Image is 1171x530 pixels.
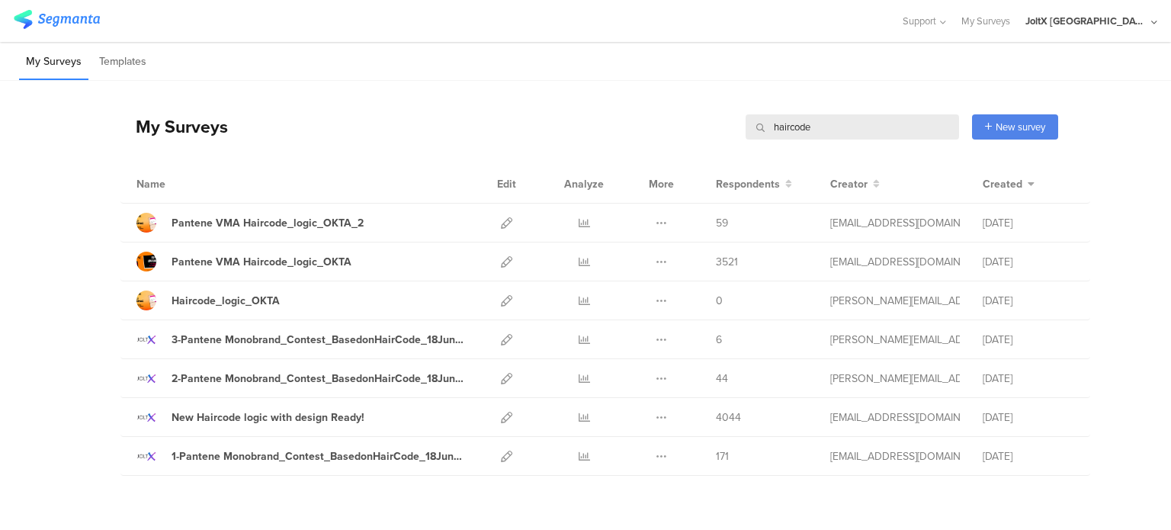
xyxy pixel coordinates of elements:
span: 3521 [716,254,738,270]
div: 1-Pantene Monobrand_Contest_BasedonHairCode_18June_19June24" [172,448,467,464]
div: New Haircode logic with design Ready! [172,410,364,426]
div: Pantene VMA Haircode_logic_OKTA_2 [172,215,364,231]
span: 44 [716,371,728,387]
div: baroutis.db@pg.com [830,448,960,464]
div: Analyze [561,165,607,203]
span: Creator [830,176,868,192]
div: arvanitis.a@pg.com [830,371,960,387]
button: Created [983,176,1035,192]
span: 4044 [716,410,741,426]
div: Edit [490,165,523,203]
span: 59 [716,215,728,231]
span: Created [983,176,1022,192]
a: 3-Pantene Monobrand_Contest_BasedonHairCode_18June_[DATE]" [136,329,467,349]
div: 3-Pantene Monobrand_Contest_BasedonHairCode_18June_19June24" [172,332,467,348]
div: JoltX [GEOGRAPHIC_DATA] [1025,14,1147,28]
div: Name [136,176,228,192]
div: [DATE] [983,332,1074,348]
img: segmanta logo [14,10,100,29]
button: Respondents [716,176,792,192]
span: 0 [716,293,723,309]
span: New survey [996,120,1045,134]
a: 1-Pantene Monobrand_Contest_BasedonHairCode_18June_[DATE]" [136,446,467,466]
div: 2-Pantene Monobrand_Contest_BasedonHairCode_18June_19June24" [172,371,467,387]
div: [DATE] [983,254,1074,270]
a: Pantene VMA Haircode_logic_OKTA_2 [136,213,364,233]
input: Survey Name, Creator... [746,114,959,140]
a: 2-Pantene Monobrand_Contest_BasedonHairCode_18June_[DATE]" [136,368,467,388]
div: baroutis.db@pg.com [830,410,960,426]
div: arvanitis.a@pg.com [830,293,960,309]
div: arvanitis.a@pg.com [830,332,960,348]
span: Respondents [716,176,780,192]
div: baroutis.db@pg.com [830,254,960,270]
a: New Haircode logic with design Ready! [136,407,364,427]
div: [DATE] [983,293,1074,309]
div: [DATE] [983,371,1074,387]
li: Templates [92,44,153,80]
a: Pantene VMA Haircode_logic_OKTA [136,252,351,271]
div: [DATE] [983,215,1074,231]
div: [DATE] [983,448,1074,464]
span: Support [903,14,936,28]
button: Creator [830,176,880,192]
div: baroutis.db@pg.com [830,215,960,231]
div: [DATE] [983,410,1074,426]
li: My Surveys [19,44,88,80]
div: More [645,165,678,203]
span: 171 [716,448,729,464]
div: My Surveys [120,114,228,140]
div: Pantene VMA Haircode_logic_OKTA [172,254,351,270]
span: 6 [716,332,722,348]
a: Haircode_logic_OKTA [136,291,280,310]
div: Haircode_logic_OKTA [172,293,280,309]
